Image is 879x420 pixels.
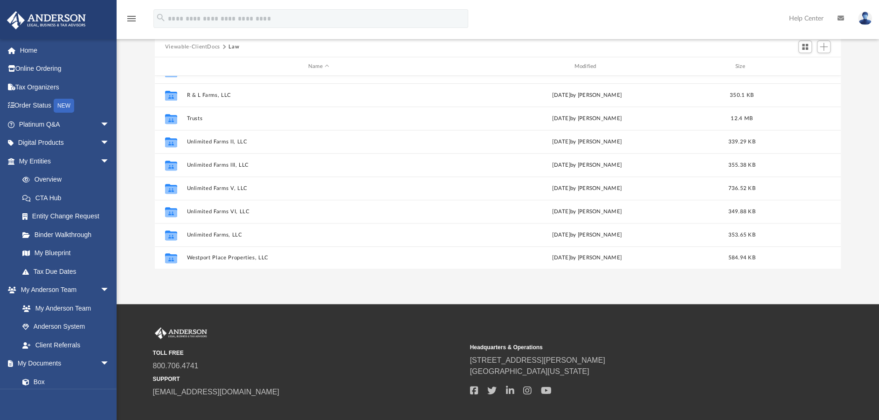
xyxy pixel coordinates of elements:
[764,62,830,71] div: id
[798,41,812,54] button: Switch to Grid View
[155,76,841,269] div: grid
[186,62,450,71] div: Name
[153,388,279,396] a: [EMAIL_ADDRESS][DOMAIN_NAME]
[13,373,114,391] a: Box
[455,254,719,262] div: [DATE] by [PERSON_NAME]
[7,152,124,170] a: My Entitiesarrow_drop_down
[13,318,119,336] a: Anderson System
[728,186,755,191] span: 736.52 KB
[13,225,124,244] a: Binder Walkthrough
[455,161,719,169] div: [DATE] by [PERSON_NAME]
[7,41,124,60] a: Home
[7,115,124,134] a: Platinum Q&Aarrow_drop_down
[153,375,464,383] small: SUPPORT
[455,138,719,146] div: [DATE] by [PERSON_NAME]
[7,60,124,78] a: Online Ordering
[165,43,220,51] button: Viewable-ClientDocs
[187,115,450,122] button: Trusts
[728,232,755,237] span: 353.65 KB
[728,139,755,144] span: 339.29 KB
[455,184,719,193] div: [DATE] by [PERSON_NAME]
[13,299,114,318] a: My Anderson Team
[7,354,119,373] a: My Documentsarrow_drop_down
[817,41,831,54] button: Add
[731,116,753,121] span: 12.4 MB
[470,356,605,364] a: [STREET_ADDRESS][PERSON_NAME]
[159,62,182,71] div: id
[730,93,754,98] span: 350.1 KB
[126,18,137,24] a: menu
[100,134,119,153] span: arrow_drop_down
[187,232,450,238] button: Unlimited Farms, LLC
[100,281,119,300] span: arrow_drop_down
[858,12,872,25] img: User Pic
[728,163,755,168] span: 355.38 KB
[54,99,74,113] div: NEW
[187,255,450,261] button: Westport Place Properties, LLC
[187,209,450,215] button: Unlimited Farms VI, LLC
[13,207,124,226] a: Entity Change Request
[13,262,124,281] a: Tax Due Dates
[153,327,209,339] img: Anderson Advisors Platinum Portal
[7,78,124,96] a: Tax Organizers
[228,43,239,51] button: Law
[728,209,755,214] span: 349.88 KB
[156,13,166,23] i: search
[153,349,464,357] small: TOLL FREE
[455,231,719,239] div: [DATE] by [PERSON_NAME]
[455,91,719,100] div: [DATE] by [PERSON_NAME]
[7,96,124,115] a: Order StatusNEW
[13,244,119,263] a: My Blueprint
[455,208,719,216] div: [DATE] by [PERSON_NAME]
[13,170,124,189] a: Overview
[7,281,119,299] a: My Anderson Teamarrow_drop_down
[455,115,719,123] div: [DATE] by [PERSON_NAME]
[153,362,199,370] a: 800.706.4741
[13,336,119,354] a: Client Referrals
[470,343,781,352] small: Headquarters & Operations
[455,68,719,76] div: [DATE] by [PERSON_NAME]
[100,152,119,171] span: arrow_drop_down
[728,255,755,260] span: 584.94 KB
[455,62,719,71] div: Modified
[187,185,450,191] button: Unlimited Farms V, LLC
[126,13,137,24] i: menu
[723,62,760,71] div: Size
[100,115,119,134] span: arrow_drop_down
[187,162,450,168] button: Unlimited Farms III, LLC
[13,189,124,207] a: CTA Hub
[470,367,589,375] a: [GEOGRAPHIC_DATA][US_STATE]
[100,354,119,373] span: arrow_drop_down
[187,139,450,145] button: Unlimited Farms II, LLC
[7,134,124,152] a: Digital Productsarrow_drop_down
[187,92,450,98] button: R & L Farms, LLC
[4,11,89,29] img: Anderson Advisors Platinum Portal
